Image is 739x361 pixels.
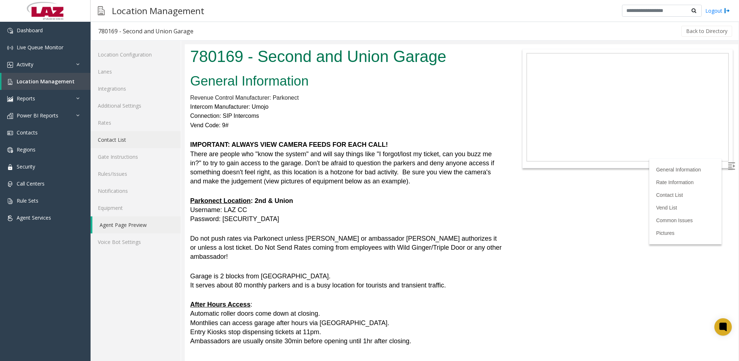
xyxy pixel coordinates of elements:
[91,148,181,165] a: Gate Instructions
[1,73,91,90] a: Location Management
[5,266,135,273] span: Automatic roller doors come down at closing.
[5,78,44,84] font: Vend Code: 9#
[17,163,35,170] span: Security
[92,216,181,233] a: Agent Page Preview
[7,45,13,51] img: 'icon'
[7,215,13,221] img: 'icon'
[7,79,13,85] img: 'icon'
[7,198,13,204] img: 'icon'
[7,28,13,34] img: 'icon'
[17,61,33,68] span: Activity
[91,46,181,63] a: Location Configuration
[17,112,58,119] span: Power BI Reports
[17,214,51,221] span: Agent Services
[5,153,108,178] font: Username: LAZ CC Password: [SECURITY_DATA]
[7,147,13,153] img: 'icon'
[98,26,193,36] div: 780169 - Second and Union Garage
[17,197,38,204] span: Rule Sets
[91,63,181,80] a: Lanes
[98,2,105,20] img: pageIcon
[705,7,730,14] a: Logout
[5,97,43,104] b: IMPORTANT
[5,257,66,264] u: After Hours Access
[7,96,13,102] img: 'icon'
[471,173,508,179] a: Common Issues
[91,182,181,199] a: Notifications
[5,153,108,160] b: : 2nd & Union
[543,118,550,125] img: Open/Close Sidebar Menu
[5,257,226,300] font: Ambassadors are usually onsite 30min before opening until 1hr after closing.
[91,233,181,250] a: Voice Bot Settings
[17,44,63,51] span: Live Queue Monitor
[471,135,509,141] a: Rate Information
[17,180,45,187] span: Call Centers
[5,50,114,57] span: Revenue Control Manufacturer: Parkonect
[471,148,498,154] a: Contact List
[91,97,181,114] a: Additional Settings
[5,228,146,236] span: Garage is 2 blocks from [GEOGRAPHIC_DATA].
[724,7,730,14] img: logout
[5,153,66,160] u: Parkonect Location
[17,146,36,153] span: Regions
[5,275,205,282] span: Monthlies can access garage after hours via [GEOGRAPHIC_DATA].
[5,257,67,264] span: :
[17,129,38,136] span: Contacts
[17,27,43,34] span: Dashboard
[5,28,317,46] h2: General Information
[471,123,516,128] a: General Information
[681,26,732,37] button: Back to Directory
[5,69,74,75] font: Connection: SIP Intercoms
[91,199,181,216] a: Equipment
[471,161,492,166] a: Vend List
[5,191,317,216] font: Do not push rates via Parkonect unless [PERSON_NAME] or ambassador [PERSON_NAME] authorizes it or...
[7,130,13,136] img: 'icon'
[7,164,13,170] img: 'icon'
[5,237,261,245] span: It serves about 80 monthly parkers and is a busy location for tourists and transient traffic.
[91,80,181,97] a: Integrations
[5,284,136,291] span: Entry Kiosks stop dispensing tickets at 11pm.
[91,131,181,148] a: Contact List
[7,181,13,187] img: 'icon'
[7,113,13,119] img: 'icon'
[108,2,208,20] h3: Location Management
[91,165,181,182] a: Rules/Issues
[91,114,181,131] a: Rates
[17,78,75,85] span: Location Management
[5,1,317,24] h1: 780169 - Second and Union Garage
[7,62,13,68] img: 'icon'
[43,97,203,104] b: : ALWAYS VIEW CAMERA FEEDS FOR EACH CALL!
[5,59,84,66] font: Intercom Manufacturer: Umojo
[5,106,309,141] span: There are people who "know the system" and will say things like "I forgot/lost my ticket, can you...
[471,186,490,192] a: Pictures
[17,95,35,102] span: Reports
